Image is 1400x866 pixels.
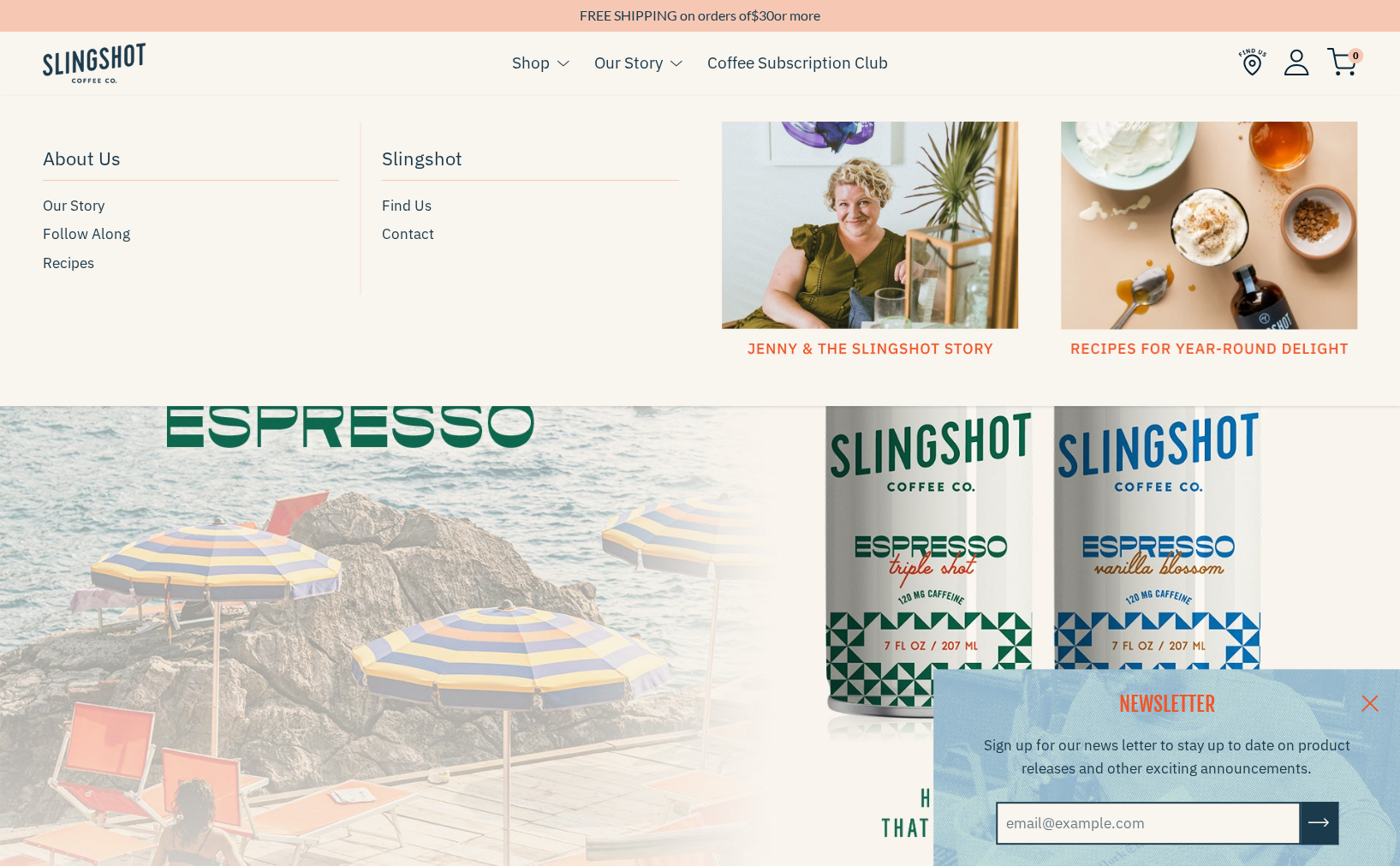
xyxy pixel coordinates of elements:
span: 0 [1348,48,1363,63]
a: Find Us [382,194,678,218]
img: Find Us [1238,48,1266,76]
span: Contact [382,223,434,246]
a: Shop [512,50,550,75]
span: 30 [759,7,774,23]
span: $ [751,7,759,23]
span: Slingshot [382,143,462,173]
a: Contact [382,223,678,246]
a: About Us [43,139,339,181]
span: Recipes [43,252,94,275]
h2: NEWSLETTER [955,690,1379,720]
a: Recipes [43,252,339,275]
input: email@example.com [996,802,1301,845]
img: Account [1284,49,1309,75]
span: Our Story [43,194,104,218]
a: Slingshot [382,139,678,181]
a: Our Story [594,50,663,75]
span: About Us [43,143,121,173]
span: Find Us [382,194,432,218]
a: Follow Along [43,223,339,246]
span: Follow Along [43,223,130,246]
img: cart [1326,48,1357,76]
a: Coffee Subscription Club [707,50,888,75]
p: Sign up for our news letter to stay up to date on product releases and other exciting announcements. [955,734,1379,780]
a: 0 [1326,52,1357,73]
a: Our Story [43,194,339,218]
